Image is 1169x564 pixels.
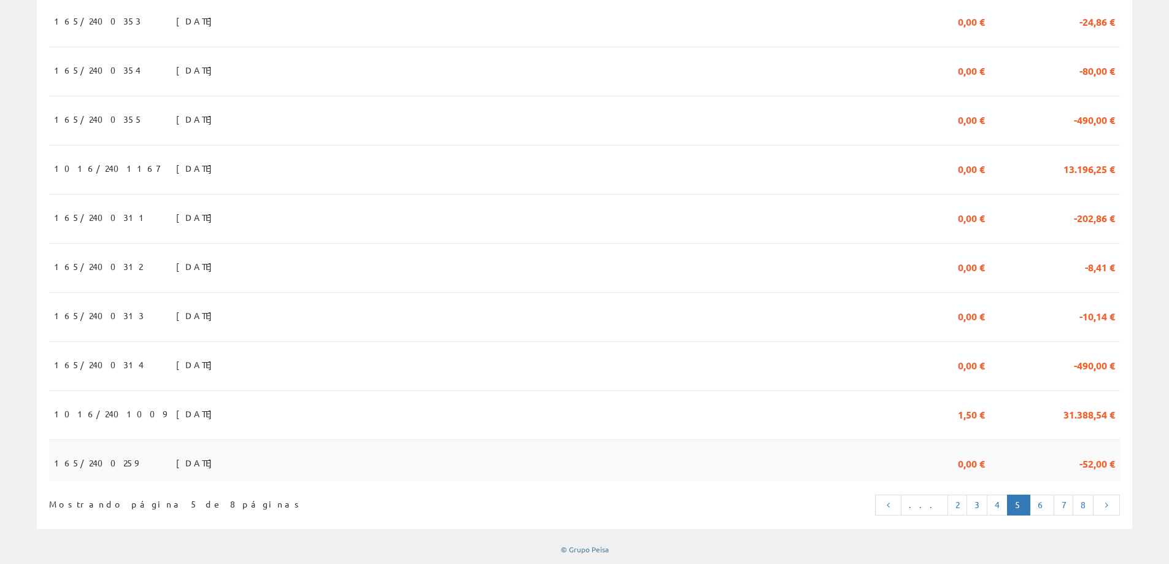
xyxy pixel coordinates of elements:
[1079,60,1115,80] span: -80,00 €
[176,60,218,80] span: [DATE]
[176,10,218,31] span: [DATE]
[54,10,141,31] span: 165/2400353
[54,158,160,179] span: 1016/2401167
[1007,495,1030,516] a: Página actual
[37,544,1132,555] div: © Grupo Peisa
[1093,495,1120,516] a: Página siguiente
[901,495,948,516] a: ...
[958,403,985,424] span: 1,50 €
[1063,403,1115,424] span: 31.388,54 €
[1054,495,1073,516] a: 7
[176,452,218,473] span: [DATE]
[1030,495,1054,516] a: 6
[1079,10,1115,31] span: -24,86 €
[176,305,218,326] span: [DATE]
[54,207,149,228] span: 165/2400311
[1079,452,1115,473] span: -52,00 €
[958,60,985,80] span: 0,00 €
[54,354,144,375] span: 165/2400314
[947,495,967,516] a: 2
[176,158,218,179] span: [DATE]
[958,354,985,375] span: 0,00 €
[1085,256,1115,277] span: -8,41 €
[54,452,138,473] span: 165/2400259
[49,493,485,511] div: Mostrando página 5 de 8 páginas
[875,495,902,516] a: Página anterior
[958,305,985,326] span: 0,00 €
[54,403,166,424] span: 1016/2401009
[966,495,987,516] a: 3
[1073,495,1094,516] a: 8
[176,207,218,228] span: [DATE]
[176,354,218,375] span: [DATE]
[958,109,985,129] span: 0,00 €
[1074,109,1115,129] span: -490,00 €
[176,109,218,129] span: [DATE]
[1063,158,1115,179] span: 13.196,25 €
[1074,354,1115,375] span: -490,00 €
[54,305,144,326] span: 165/2400313
[54,256,142,277] span: 165/2400312
[987,495,1008,516] a: 4
[958,158,985,179] span: 0,00 €
[958,256,985,277] span: 0,00 €
[958,10,985,31] span: 0,00 €
[176,256,218,277] span: [DATE]
[958,207,985,228] span: 0,00 €
[54,60,141,80] span: 165/2400354
[1079,305,1115,326] span: -10,14 €
[1074,207,1115,228] span: -202,86 €
[176,403,218,424] span: [DATE]
[54,109,143,129] span: 165/2400355
[958,452,985,473] span: 0,00 €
